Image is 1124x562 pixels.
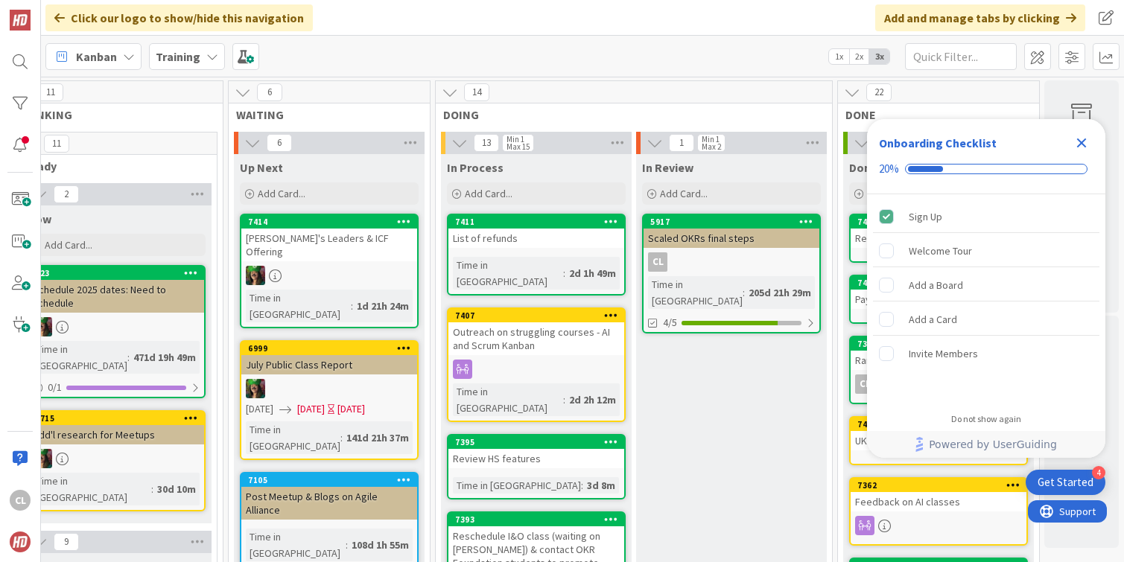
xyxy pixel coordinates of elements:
[845,107,1020,122] span: DONE
[297,401,325,417] span: [DATE]
[448,215,624,248] div: 7411List of refunds
[241,215,417,261] div: 7414[PERSON_NAME]'s Leaders & ICF Offering
[130,349,200,365] div: 471d 19h 49m
[246,379,265,398] img: SL
[31,2,68,20] span: Support
[583,477,619,494] div: 3d 8m
[702,143,721,150] div: Max 2
[28,266,204,280] div: 323
[644,215,819,229] div: 5917
[909,276,963,294] div: Add a Board
[447,307,626,422] a: 7407Outreach on struggling courses - AI and Scrum KanbanTime in [GEOGRAPHIC_DATA]:2d 2h 12m
[867,119,1105,458] div: Checklist Container
[873,200,1099,233] div: Sign Up is complete.
[851,431,1026,450] div: UK Amazon gift voucher for Avni
[873,269,1099,301] div: Add a Board is incomplete.
[849,275,1028,324] a: 7409Pay out UK guy for amazon voucher
[28,425,204,444] div: Add'l research for Meetups
[851,276,1026,290] div: 7409
[909,310,957,328] div: Add a Card
[851,276,1026,309] div: 7409Pay out UK guy for amazon voucher
[857,480,1026,491] div: 7362
[849,416,1028,465] a: 7412UK Amazon gift voucher for Avni
[246,529,346,561] div: Time in [GEOGRAPHIC_DATA]
[241,229,417,261] div: [PERSON_NAME]'s Leaders & ICF Offering
[642,214,821,333] a: 5917Scaled OKRs final stepsCLTime in [GEOGRAPHIC_DATA]:205d 21h 29m4/5
[648,276,743,309] div: Time in [GEOGRAPHIC_DATA]
[1026,470,1105,495] div: Open Get Started checklist, remaining modules: 4
[455,514,624,525] div: 7393
[241,487,417,520] div: Post Meetup & Blogs on Agile Alliance
[873,234,1099,267] div: Welcome Tour is incomplete.
[563,392,565,408] span: :
[909,208,942,226] div: Sign Up
[35,268,204,278] div: 323
[866,83,892,101] span: 22
[455,217,624,227] div: 7411
[660,187,708,200] span: Add Card...
[28,412,204,425] div: 6715
[246,401,273,417] span: [DATE]
[453,383,563,416] div: Time in [GEOGRAPHIC_DATA]
[448,435,624,468] div: 7395Review HS features
[27,410,206,511] a: 6715Add'l research for MeetupsSLTime in [GEOGRAPHIC_DATA]:30d 10m
[464,83,489,101] span: 14
[644,215,819,248] div: 5917Scaled OKRs final steps
[581,477,583,494] span: :
[448,309,624,322] div: 7407
[23,159,198,173] span: Ready
[33,317,52,336] img: SL
[45,238,92,252] span: Add Card...
[246,290,351,322] div: Time in [GEOGRAPHIC_DATA]
[474,134,499,152] span: 13
[240,214,419,328] a: 7414[PERSON_NAME]'s Leaders & ICF OfferingSLTime in [GEOGRAPHIC_DATA]:1d 21h 24m
[246,266,265,285] img: SL
[851,337,1026,351] div: 7353
[565,392,620,408] div: 2d 2h 12m
[28,317,204,336] div: SL
[246,421,340,454] div: Time in [GEOGRAPHIC_DATA]
[851,418,1026,450] div: 7412UK Amazon gift voucher for Avni
[28,280,204,313] div: Schedule 2025 dates: Need to schedule
[642,160,693,175] span: In Review
[353,298,413,314] div: 1d 21h 24m
[448,229,624,248] div: List of refunds
[453,477,581,494] div: Time in [GEOGRAPHIC_DATA]
[33,473,151,505] div: Time in [GEOGRAPHIC_DATA]
[929,435,1057,453] span: Powered by UserGuiding
[447,160,504,175] span: In Process
[443,107,813,122] span: DOING
[28,449,204,468] div: SL
[54,533,79,551] span: 9
[44,135,69,153] span: 11
[851,215,1026,229] div: 7410
[455,437,624,447] div: 7395
[663,315,677,331] span: 4/5
[951,413,1021,425] div: Do not show again
[851,215,1026,248] div: 7410Reach out to AI interested
[447,214,626,296] a: 7411List of refundsTime in [GEOGRAPHIC_DATA]:2d 1h 49m
[879,134,997,152] div: Onboarding Checklist
[348,537,413,553] div: 108d 1h 55m
[156,49,200,64] b: Training
[241,473,417,520] div: 7105Post Meetup & Blogs on Agile Alliance
[33,449,52,468] img: SL
[448,309,624,355] div: 7407Outreach on struggling courses - AI and Scrum Kanban
[240,340,419,460] a: 6999July Public Class ReportSL[DATE][DATE][DATE]Time in [GEOGRAPHIC_DATA]:141d 21h 37m
[76,48,117,66] span: Kanban
[54,185,79,203] span: 2
[867,194,1105,403] div: Checklist items
[851,290,1026,309] div: Pay out UK guy for amazon voucher
[10,10,31,31] img: Visit kanbanzone.com
[873,303,1099,336] div: Add a Card is incomplete.
[879,162,1093,176] div: Checklist progress: 20%
[343,430,413,446] div: 141d 21h 37m
[669,134,694,152] span: 1
[909,345,978,363] div: Invite Members
[905,43,1017,70] input: Quick Filter...
[151,481,153,497] span: :
[507,135,524,143] div: Min 1
[33,341,127,374] div: Time in [GEOGRAPHIC_DATA]
[27,265,206,398] a: 323Schedule 2025 dates: Need to scheduleSLTime in [GEOGRAPHIC_DATA]:471d 19h 49m0/1
[241,355,417,374] div: July Public Class Report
